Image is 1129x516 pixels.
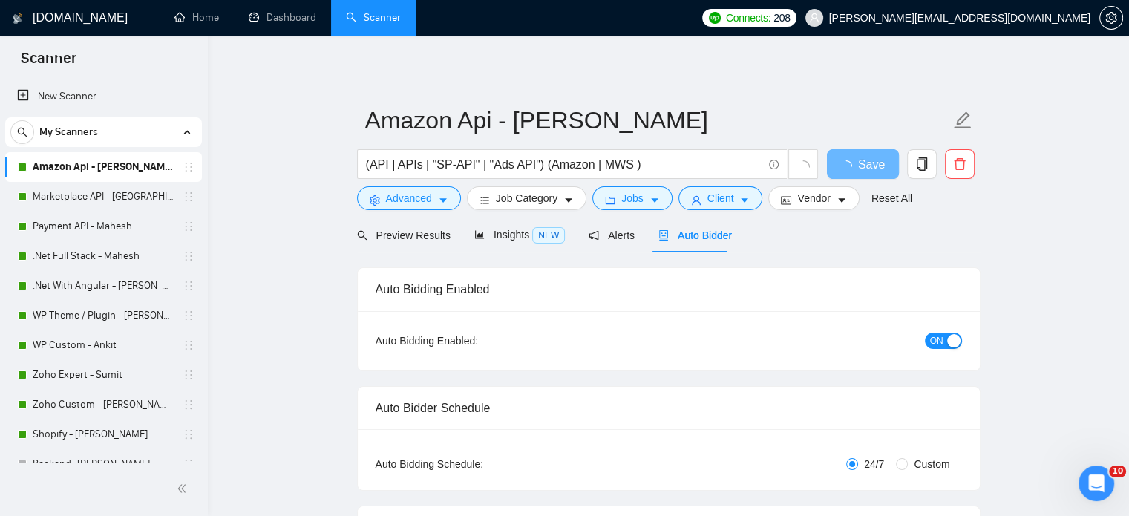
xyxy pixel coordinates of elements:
[33,449,174,479] a: Backend- [PERSON_NAME]
[183,339,194,351] span: holder
[376,456,571,472] div: Auto Bidding Schedule:
[33,212,174,241] a: Payment API - Mahesh
[467,186,586,210] button: barsJob Categorycaret-down
[474,229,485,240] span: area-chart
[183,399,194,411] span: holder
[858,456,890,472] span: 24/7
[33,360,174,390] a: Zoho Expert - Sumit
[781,195,791,206] span: idcard
[33,301,174,330] a: WP Theme / Plugin - [PERSON_NAME]
[33,390,174,419] a: Zoho Custom - [PERSON_NAME]
[357,230,367,241] span: search
[9,48,88,79] span: Scanner
[797,190,830,206] span: Vendor
[376,268,962,310] div: Auto Bidding Enabled
[709,12,721,24] img: upwork-logo.png
[953,111,972,130] span: edit
[1099,12,1123,24] a: setting
[33,241,174,271] a: .Net Full Stack - Mahesh
[357,186,461,210] button: settingAdvancedcaret-down
[1079,466,1114,501] iframe: Intercom live chat
[33,182,174,212] a: Marketplace API - [GEOGRAPHIC_DATA]
[840,160,858,172] span: loading
[480,195,490,206] span: bars
[174,11,219,24] a: homeHome
[183,250,194,262] span: holder
[183,161,194,173] span: holder
[346,11,401,24] a: searchScanner
[858,155,885,174] span: Save
[474,229,565,241] span: Insights
[945,149,975,179] button: delete
[177,481,192,496] span: double-left
[773,10,790,26] span: 208
[1109,466,1126,477] span: 10
[10,120,34,144] button: search
[726,10,770,26] span: Connects:
[739,195,750,206] span: caret-down
[33,152,174,182] a: Amazon Api - [PERSON_NAME]
[678,186,763,210] button: userClientcaret-down
[438,195,448,206] span: caret-down
[386,190,432,206] span: Advanced
[376,333,571,349] div: Auto Bidding Enabled:
[621,190,644,206] span: Jobs
[183,191,194,203] span: holder
[589,229,635,241] span: Alerts
[5,82,202,111] li: New Scanner
[183,310,194,321] span: holder
[532,227,565,244] span: NEW
[376,387,962,429] div: Auto Bidder Schedule
[796,160,810,174] span: loading
[908,456,955,472] span: Custom
[17,82,190,111] a: New Scanner
[907,149,937,179] button: copy
[39,117,98,147] span: My Scanners
[809,13,819,23] span: user
[183,458,194,470] span: holder
[1099,6,1123,30] button: setting
[658,229,732,241] span: Auto Bidder
[908,157,936,171] span: copy
[827,149,899,179] button: Save
[370,195,380,206] span: setting
[366,155,762,174] input: Search Freelance Jobs...
[249,11,316,24] a: dashboardDashboard
[769,160,779,169] span: info-circle
[930,333,943,349] span: ON
[837,195,847,206] span: caret-down
[183,428,194,440] span: holder
[691,195,701,206] span: user
[183,280,194,292] span: holder
[707,190,734,206] span: Client
[11,127,33,137] span: search
[605,195,615,206] span: folder
[768,186,859,210] button: idcardVendorcaret-down
[649,195,660,206] span: caret-down
[589,230,599,241] span: notification
[496,190,557,206] span: Job Category
[183,369,194,381] span: holder
[33,419,174,449] a: Shopify - [PERSON_NAME]
[33,330,174,360] a: WP Custom - Ankit
[563,195,574,206] span: caret-down
[592,186,673,210] button: folderJobscaret-down
[871,190,912,206] a: Reset All
[365,102,950,139] input: Scanner name...
[13,7,23,30] img: logo
[946,157,974,171] span: delete
[357,229,451,241] span: Preview Results
[33,271,174,301] a: .Net With Angular - [PERSON_NAME]
[658,230,669,241] span: robot
[183,221,194,232] span: holder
